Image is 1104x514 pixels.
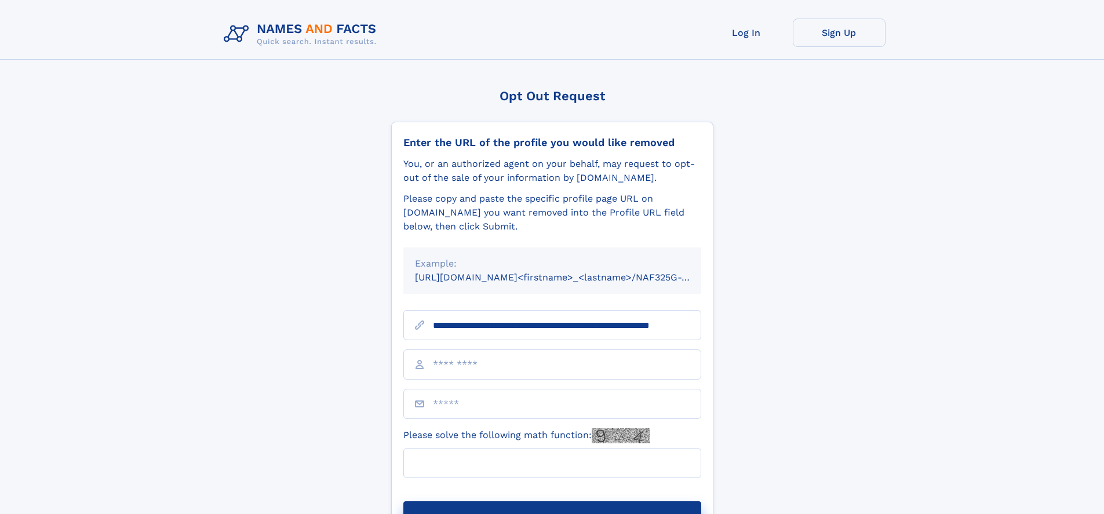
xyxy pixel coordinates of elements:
[700,19,793,47] a: Log In
[403,428,650,443] label: Please solve the following math function:
[403,157,701,185] div: You, or an authorized agent on your behalf, may request to opt-out of the sale of your informatio...
[403,192,701,234] div: Please copy and paste the specific profile page URL on [DOMAIN_NAME] you want removed into the Pr...
[403,136,701,149] div: Enter the URL of the profile you would like removed
[415,257,690,271] div: Example:
[415,272,723,283] small: [URL][DOMAIN_NAME]<firstname>_<lastname>/NAF325G-xxxxxxxx
[793,19,886,47] a: Sign Up
[391,89,713,103] div: Opt Out Request
[219,19,386,50] img: Logo Names and Facts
